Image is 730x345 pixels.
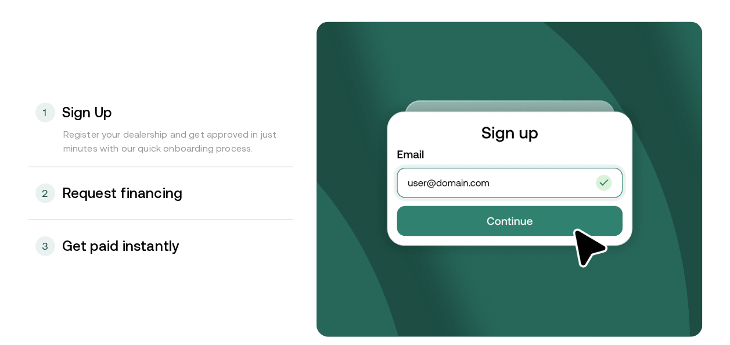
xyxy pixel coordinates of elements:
[28,127,293,167] div: Register your dealership and get approved in just minutes with our quick onboarding process.
[370,95,649,269] img: Sign Up
[35,184,55,203] div: 2
[62,239,179,254] h3: Get paid instantly
[62,186,183,201] h3: Request financing
[35,103,55,123] div: 1
[62,105,112,120] h3: Sign Up
[317,22,702,337] img: bg
[35,236,55,256] div: 3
